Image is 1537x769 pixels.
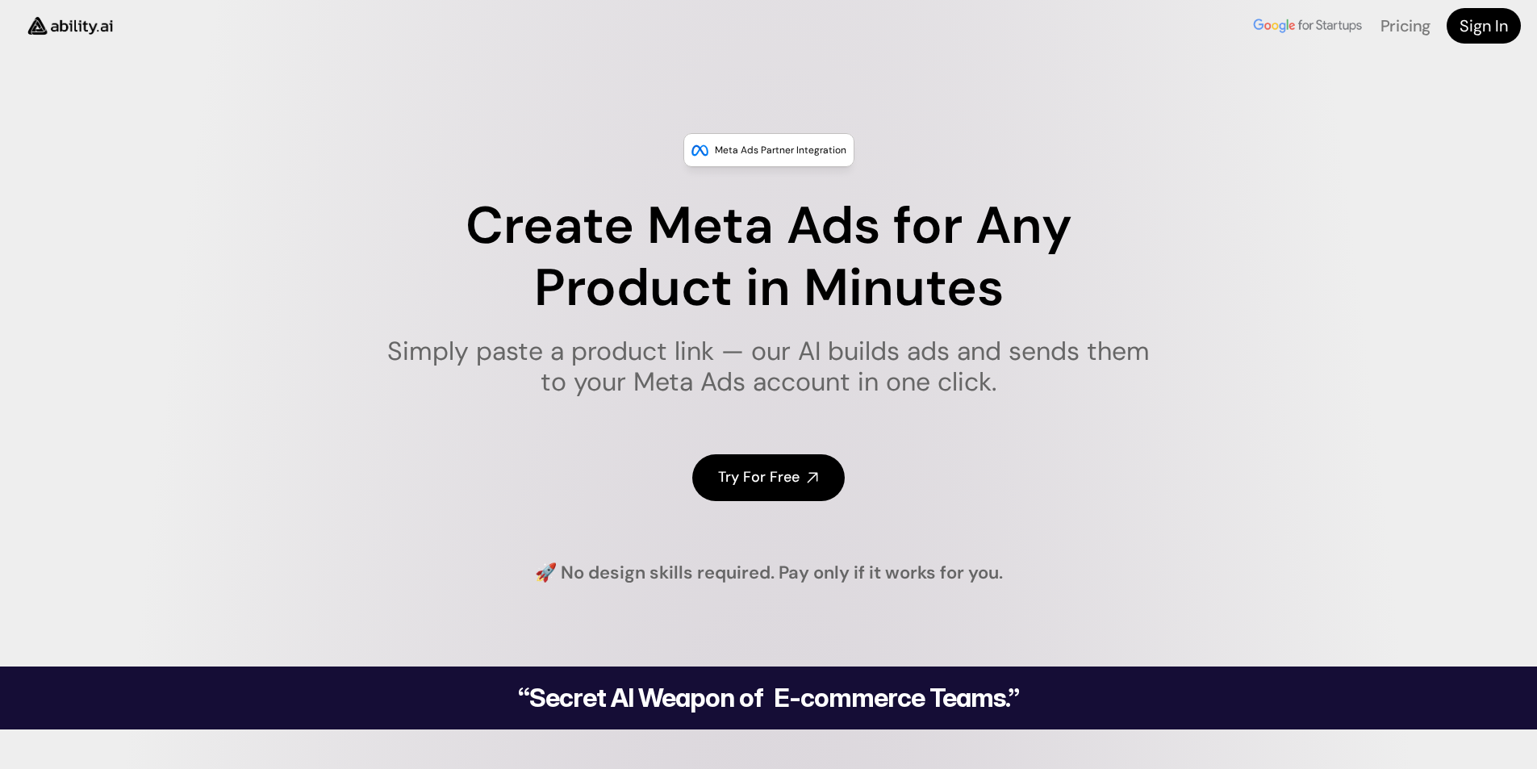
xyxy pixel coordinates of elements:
[1460,15,1508,37] h4: Sign In
[1447,8,1521,44] a: Sign In
[718,467,800,487] h4: Try For Free
[477,685,1061,711] h2: “Secret AI Weapon of E-commerce Teams.”
[535,561,1003,586] h4: 🚀 No design skills required. Pay only if it works for you.
[715,142,846,158] p: Meta Ads Partner Integration
[377,336,1160,398] h1: Simply paste a product link — our AI builds ads and sends them to your Meta Ads account in one cl...
[692,454,845,500] a: Try For Free
[1380,15,1430,36] a: Pricing
[377,195,1160,320] h1: Create Meta Ads for Any Product in Minutes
